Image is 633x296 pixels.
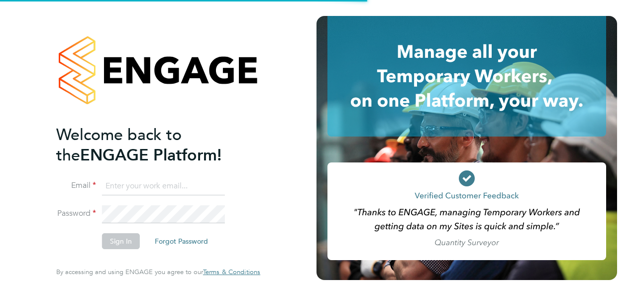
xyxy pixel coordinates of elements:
[56,125,182,165] span: Welcome back to the
[56,268,260,276] span: By accessing and using ENGAGE you agree to our
[203,268,260,276] span: Terms & Conditions
[102,177,225,195] input: Enter your work email...
[56,208,96,219] label: Password
[102,233,140,249] button: Sign In
[56,125,250,165] h2: ENGAGE Platform!
[56,180,96,191] label: Email
[147,233,216,249] button: Forgot Password
[203,268,260,276] a: Terms & Conditions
